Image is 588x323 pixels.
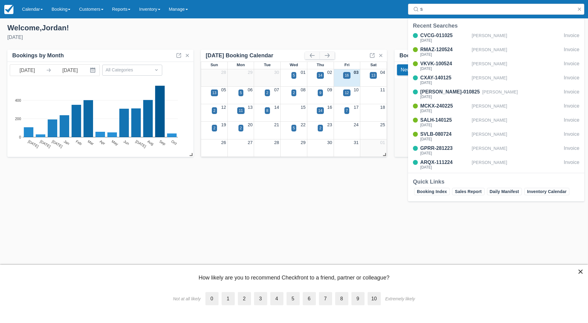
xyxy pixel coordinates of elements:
label: 4 [270,292,283,305]
label: 9 [351,292,365,305]
div: [DATE] Booking Calendar [206,52,305,59]
div: ARQX-111224 [420,159,469,166]
div: 2 [319,125,321,131]
a: 11 [380,87,385,92]
div: 14 [318,108,322,113]
img: checkfront-main-nav-mini-logo.png [4,5,13,14]
span: Thu [317,63,324,67]
label: 10 [368,292,381,305]
div: [DATE] [7,34,289,41]
a: 16 [327,105,332,110]
div: SVLB-080724 [420,131,469,138]
a: 23 [327,122,332,127]
a: 15 [301,105,305,110]
a: 05 [221,87,226,92]
div: 7 [346,108,348,113]
div: VKVK-100524 [420,60,469,67]
a: 29 [248,70,253,75]
a: 22 [301,122,305,127]
a: 01 [301,70,305,75]
div: [DATE] [420,137,469,141]
div: Invoice [564,131,579,142]
div: GPRR-281223 [420,145,469,152]
div: [PERSON_NAME] [472,60,561,72]
div: Invoice [564,88,579,100]
span: Tue [264,63,271,67]
span: Dropdown icon [153,67,159,73]
a: 21 [274,122,279,127]
a: 20 [248,122,253,127]
a: 30 [274,70,279,75]
div: CVCG-011025 [420,32,469,39]
div: 2 [213,108,215,113]
a: 14 [274,105,279,110]
a: 07 [274,87,279,92]
div: [DATE] [420,123,469,127]
a: 17 [354,105,358,110]
a: 28 [221,70,226,75]
span: Mon [237,63,245,67]
a: 02 [327,70,332,75]
div: [DATE] [420,109,469,113]
div: [PERSON_NAME] [472,116,561,128]
a: 04 [380,70,385,75]
div: [PERSON_NAME] [472,74,561,86]
input: Search ( / ) [420,4,575,15]
div: [PERSON_NAME] [472,32,561,44]
div: Invoice [564,116,579,128]
a: 10 [354,87,358,92]
div: [PERSON_NAME] [482,88,561,100]
a: 13 [248,105,253,110]
div: [PERSON_NAME] [472,159,561,170]
a: 09 [327,87,332,92]
div: [DATE] [420,151,469,155]
a: 18 [380,105,385,110]
span: Wed [290,63,298,67]
div: 2 [240,125,242,131]
div: Invoice [564,46,579,58]
label: 8 [335,292,348,305]
label: 7 [319,292,332,305]
div: MCKX-240225 [420,102,469,110]
div: [DATE] [420,39,469,42]
div: 5 [293,125,295,131]
div: SALH-140125 [420,116,469,124]
input: Start Date [10,65,44,76]
div: 14 [318,73,322,78]
label: 3 [254,292,267,305]
div: [PERSON_NAME] [472,46,561,58]
div: 11 [239,108,243,113]
a: 06 [248,87,253,92]
div: Invoice [564,102,579,114]
div: RMAZ-120524 [420,46,469,53]
div: 16 [345,73,349,78]
button: Close [578,267,583,276]
div: [DATE] [420,67,469,70]
div: Quick Links [413,178,579,185]
div: 2 [293,90,295,96]
div: [DATE] [420,81,469,85]
div: [PERSON_NAME]-010825 [420,88,480,96]
div: [PERSON_NAME] [472,145,561,156]
div: Invoice [564,32,579,44]
div: Invoice [564,60,579,72]
div: Extremely likely [385,296,415,301]
label: 2 [238,292,251,305]
div: Invoice [564,145,579,156]
div: 5 [293,73,295,78]
a: 27 [248,140,253,145]
div: CXAY-140125 [420,74,469,82]
div: 12 [345,90,349,96]
input: End Date [53,65,87,76]
span: Fri [344,63,350,67]
label: 1 [222,292,235,305]
div: 5 [240,90,242,96]
a: 28 [274,140,279,145]
a: 08 [301,87,305,92]
div: Not at all likely [173,296,200,301]
div: Invoice [564,74,579,86]
div: 2 [213,125,215,131]
a: 24 [354,122,358,127]
label: 6 [303,292,316,305]
span: Sat [370,63,376,67]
